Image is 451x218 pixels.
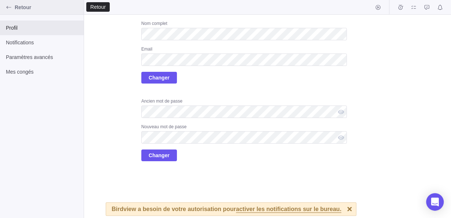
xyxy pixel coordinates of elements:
input: Nom complet [141,28,347,40]
input: Email [141,53,347,66]
span: Changer [141,72,177,84]
span: Mes affectations [408,2,419,12]
span: Changer [141,149,177,161]
input: Ancien mot de passe [141,106,347,118]
span: Demandes d'approbation [422,2,432,12]
span: Changer [149,73,170,82]
input: Nouveau mot de passe [141,131,347,144]
span: Mes congés [6,68,78,75]
span: Retour [15,4,81,11]
span: Paramètres avancés [6,53,78,61]
a: Demandes d'approbation [422,5,432,11]
span: Notifications [6,39,78,46]
div: Birdview a besoin de votre autorisation pour [112,203,341,215]
span: Démarrer le minuteur [373,2,383,12]
a: Centre de notifications [435,5,445,11]
div: Ancien mot de passe [141,98,347,106]
div: Nouveau mot de passe [141,124,347,131]
span: activer les notifications sur le bureau. [236,206,341,213]
span: Profil [6,24,78,32]
div: Email [141,46,347,53]
div: Open Intercom Messenger [426,193,444,211]
a: Mes affectations [408,5,419,11]
span: Changer [149,151,170,160]
div: Nom complet [141,21,347,28]
a: Feuilles de temps [395,5,405,11]
span: Feuilles de temps [395,2,405,12]
span: Centre de notifications [435,2,445,12]
div: Retour [90,4,106,10]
